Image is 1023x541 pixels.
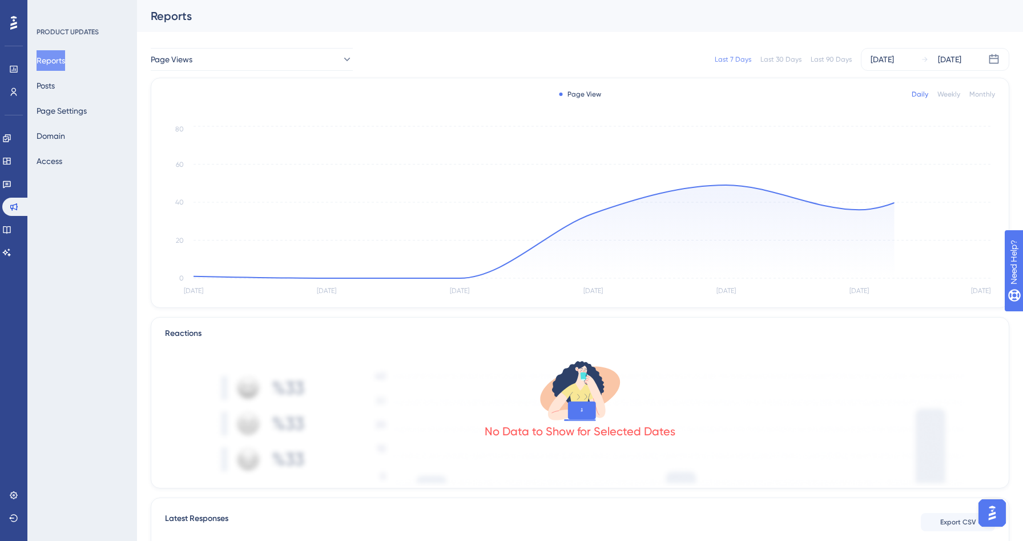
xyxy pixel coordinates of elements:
tspan: [DATE] [849,287,869,295]
div: [DATE] [871,53,894,66]
button: Domain [37,126,65,146]
tspan: 40 [175,198,184,206]
tspan: [DATE] [450,287,469,295]
tspan: [DATE] [971,287,990,295]
div: Last 7 Days [715,55,751,64]
span: Need Help? [27,3,71,17]
tspan: [DATE] [583,287,603,295]
div: Last 90 Days [811,55,852,64]
button: Access [37,151,62,171]
div: Page View [559,90,601,99]
tspan: 80 [175,125,184,133]
button: Page Settings [37,101,87,121]
tspan: 60 [176,161,184,169]
tspan: [DATE] [317,287,336,295]
tspan: 0 [179,274,184,282]
div: Reactions [165,327,995,340]
div: Daily [912,90,928,99]
iframe: UserGuiding AI Assistant Launcher [975,496,1009,530]
button: Reports [37,50,65,71]
span: Page Views [151,53,192,66]
tspan: [DATE] [716,287,736,295]
div: Monthly [969,90,995,99]
div: No Data to Show for Selected Dates [485,423,675,439]
div: Weekly [937,90,960,99]
span: Latest Responses [165,512,228,532]
div: Last 30 Days [760,55,802,64]
button: Export CSV [921,513,995,531]
button: Page Views [151,48,353,71]
div: PRODUCT UPDATES [37,27,99,37]
span: Export CSV [940,518,976,527]
div: Reports [151,8,981,24]
tspan: [DATE] [184,287,203,295]
div: [DATE] [938,53,961,66]
button: Posts [37,75,55,96]
tspan: 20 [176,237,184,245]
